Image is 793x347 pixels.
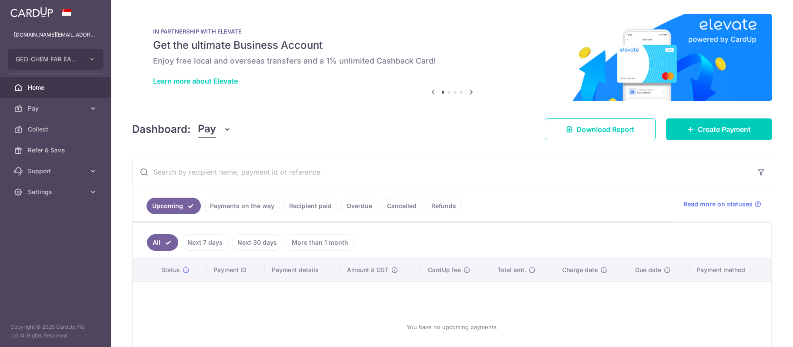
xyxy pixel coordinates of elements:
[28,83,85,92] span: Home
[497,266,526,274] span: Total amt.
[198,121,231,138] button: Pay
[161,266,180,274] span: Status
[426,198,462,214] a: Refunds
[283,198,337,214] a: Recipient paid
[16,55,80,64] span: GEO-CHEM FAR EAST PTE LTD
[147,198,201,214] a: Upcoming
[147,234,178,251] a: All
[132,14,772,101] img: Renovation banner
[153,28,751,35] p: IN PARTNERSHIP WITH ELEVATE
[8,49,103,70] button: GEO-CHEM FAR EAST PTE LTD
[133,158,751,186] input: Search by recipient name, payment id or reference
[28,188,85,196] span: Settings
[198,121,216,138] span: Pay
[153,77,238,85] a: Learn more about Elevate
[28,125,85,134] span: Collect
[381,198,422,214] a: Cancelled
[341,198,378,214] a: Overdue
[132,121,191,137] h4: Dashboard:
[10,7,53,17] img: CardUp
[683,200,761,209] a: Read more on statuses
[28,104,85,113] span: Pay
[28,167,85,175] span: Support
[153,56,751,66] h6: Enjoy free local and overseas transfers and a 1% unlimited Cashback Card!
[545,118,656,140] a: Download Report
[14,30,97,39] p: [DOMAIN_NAME][EMAIL_ADDRESS][DOMAIN_NAME]
[683,200,753,209] span: Read more on statuses
[698,124,751,135] span: Create Payment
[207,259,265,281] th: Payment ID
[204,198,280,214] a: Payments on the way
[232,234,283,251] a: Next 30 days
[182,234,228,251] a: Next 7 days
[28,146,85,155] span: Refer & Save
[690,259,771,281] th: Payment method
[153,38,751,52] h5: Get the ultimate Business Account
[666,118,772,140] a: Create Payment
[635,266,661,274] span: Due date
[576,124,634,135] span: Download Report
[562,266,598,274] span: Charge date
[428,266,461,274] span: CardUp fee
[286,234,354,251] a: More than 1 month
[347,266,389,274] span: Amount & GST
[265,259,340,281] th: Payment details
